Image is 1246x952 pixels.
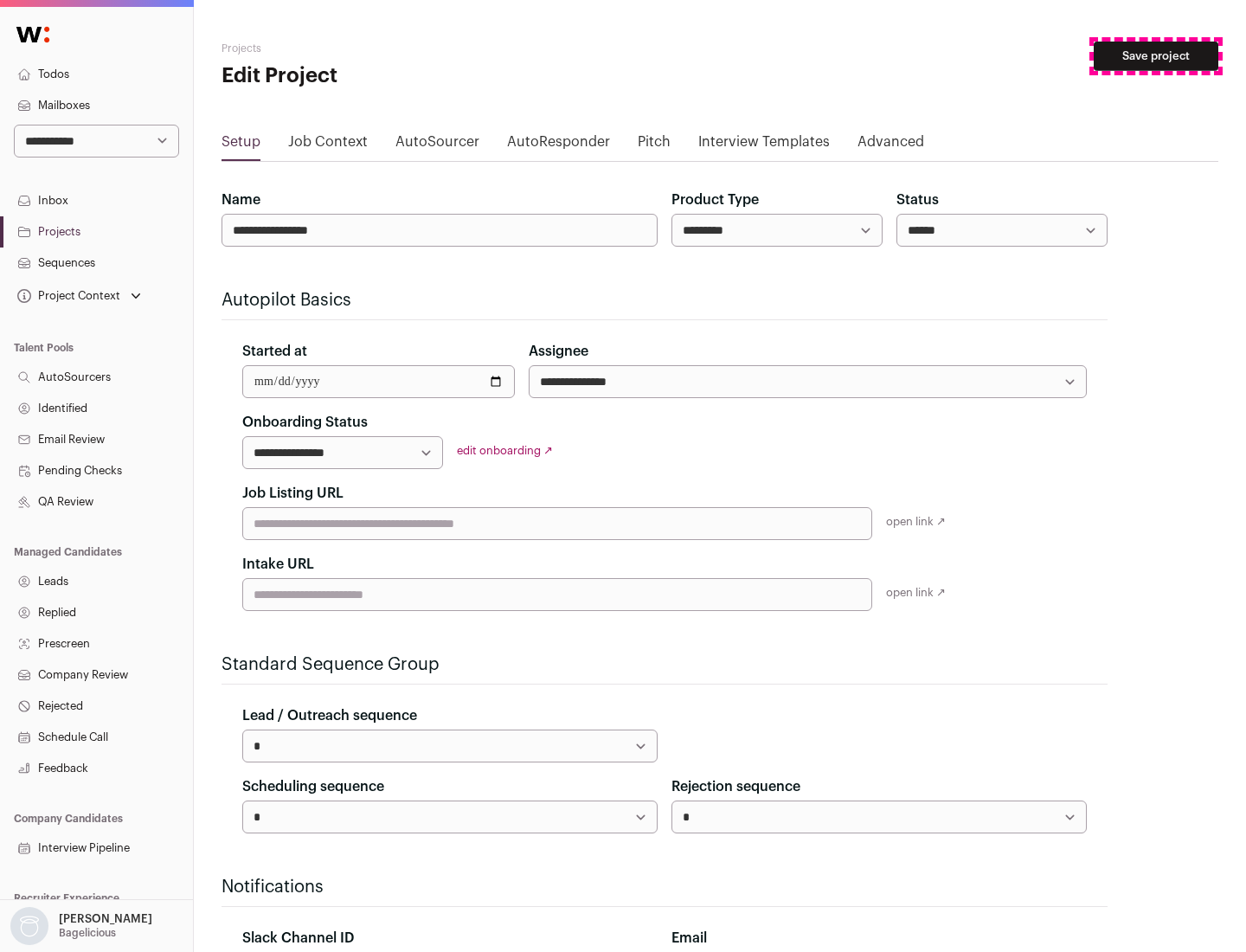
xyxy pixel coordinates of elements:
[222,62,554,90] h1: Edit Project
[59,926,116,940] p: Bagelicious
[671,776,800,797] label: Rejection sequence
[896,190,939,210] label: Status
[7,17,59,52] img: Wellfound
[10,907,48,945] img: nopic.png
[222,132,260,159] a: Setup
[242,705,417,726] label: Lead / Outreach sequence
[222,42,554,55] h2: Projects
[14,284,145,308] button: Open dropdown
[242,554,314,575] label: Intake URL
[698,132,830,159] a: Interview Templates
[288,132,368,159] a: Job Context
[59,912,152,926] p: [PERSON_NAME]
[507,132,610,159] a: AutoResponder
[1094,42,1218,71] button: Save project
[457,445,553,456] a: edit onboarding ↗
[529,341,588,362] label: Assignee
[242,928,354,949] label: Slack Channel ID
[222,288,1108,312] h2: Autopilot Basics
[242,776,384,797] label: Scheduling sequence
[222,875,1108,899] h2: Notifications
[638,132,671,159] a: Pitch
[395,132,479,159] a: AutoSourcer
[857,132,924,159] a: Advanced
[7,907,156,945] button: Open dropdown
[242,483,344,504] label: Job Listing URL
[671,190,759,210] label: Product Type
[222,653,1108,677] h2: Standard Sequence Group
[242,412,368,433] label: Onboarding Status
[14,289,120,303] div: Project Context
[222,190,260,210] label: Name
[671,928,1087,949] div: Email
[242,341,307,362] label: Started at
